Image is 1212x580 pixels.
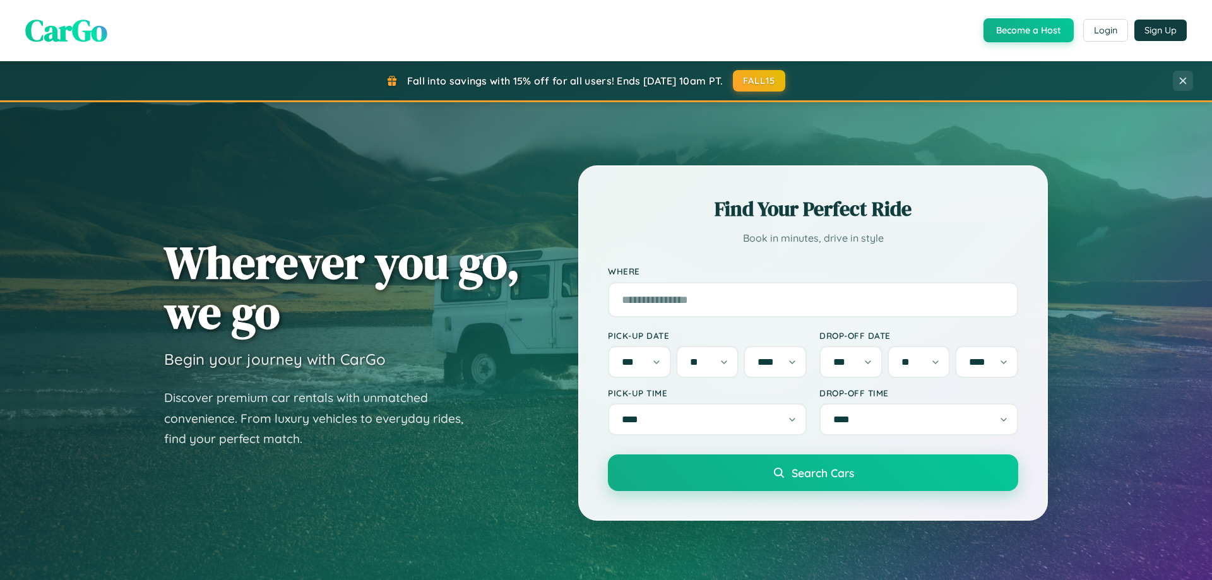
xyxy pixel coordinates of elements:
label: Pick-up Date [608,330,807,341]
h3: Begin your journey with CarGo [164,350,386,369]
p: Book in minutes, drive in style [608,229,1018,247]
button: FALL15 [733,70,786,92]
h1: Wherever you go, we go [164,237,520,337]
button: Login [1083,19,1128,42]
label: Drop-off Date [819,330,1018,341]
span: Search Cars [792,466,854,480]
span: Fall into savings with 15% off for all users! Ends [DATE] 10am PT. [407,74,723,87]
label: Drop-off Time [819,388,1018,398]
button: Become a Host [983,18,1074,42]
label: Pick-up Time [608,388,807,398]
p: Discover premium car rentals with unmatched convenience. From luxury vehicles to everyday rides, ... [164,388,480,449]
button: Search Cars [608,454,1018,491]
button: Sign Up [1134,20,1187,41]
span: CarGo [25,9,107,51]
h2: Find Your Perfect Ride [608,195,1018,223]
label: Where [608,266,1018,277]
